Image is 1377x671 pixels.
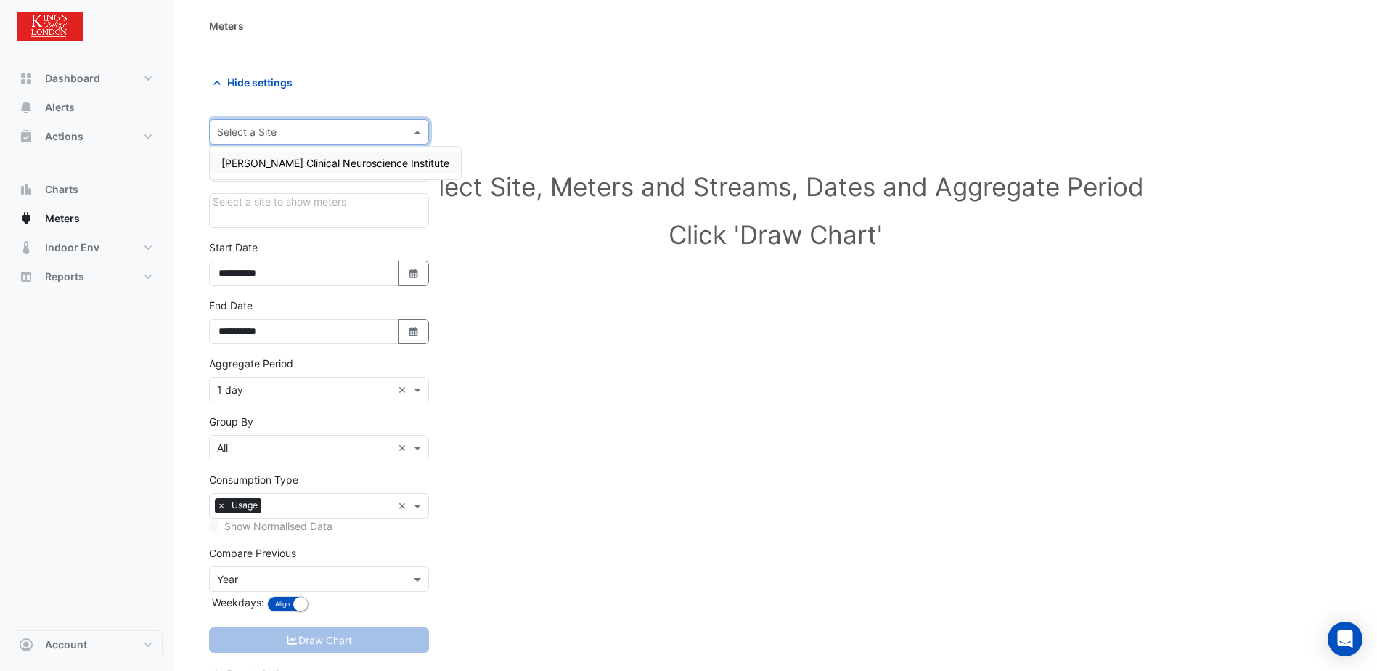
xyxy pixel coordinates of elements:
[12,233,163,262] button: Indoor Env
[209,298,253,313] label: End Date
[228,498,261,513] span: Usage
[12,175,163,204] button: Charts
[209,356,293,371] label: Aggregate Period
[1328,622,1362,656] div: Open Intercom Messenger
[45,182,78,197] span: Charts
[19,129,33,144] app-icon: Actions
[407,267,420,280] fa-icon: Select Date
[398,440,410,455] span: Clear
[209,545,296,561] label: Compare Previous
[19,269,33,284] app-icon: Reports
[209,595,264,610] label: Weekdays:
[12,64,163,93] button: Dashboard
[45,638,87,652] span: Account
[19,182,33,197] app-icon: Charts
[210,147,461,179] div: Options List
[45,129,83,144] span: Actions
[224,518,332,534] label: Show Normalised Data
[12,93,163,122] button: Alerts
[45,240,99,255] span: Indoor Env
[45,269,84,284] span: Reports
[45,71,100,86] span: Dashboard
[209,18,244,33] div: Meters
[45,211,80,226] span: Meters
[19,240,33,255] app-icon: Indoor Env
[12,262,163,291] button: Reports
[232,219,1319,250] h1: Click 'Draw Chart'
[19,211,33,226] app-icon: Meters
[17,12,83,41] img: Company Logo
[398,498,410,513] span: Clear
[45,100,75,115] span: Alerts
[209,193,429,228] div: Click Update or Cancel in Details panel
[209,240,258,255] label: Start Date
[407,325,420,338] fa-icon: Select Date
[19,100,33,115] app-icon: Alerts
[12,630,163,659] button: Account
[19,71,33,86] app-icon: Dashboard
[12,122,163,151] button: Actions
[221,157,449,169] span: [PERSON_NAME] Clinical Neuroscience Institute
[209,70,302,95] button: Hide settings
[209,472,298,487] label: Consumption Type
[209,518,429,534] div: Select meters or streams to enable normalisation
[398,382,410,397] span: Clear
[209,414,253,429] label: Group By
[232,171,1319,202] h1: Select Site, Meters and Streams, Dates and Aggregate Period
[215,498,228,513] span: ×
[12,204,163,233] button: Meters
[227,75,293,90] span: Hide settings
